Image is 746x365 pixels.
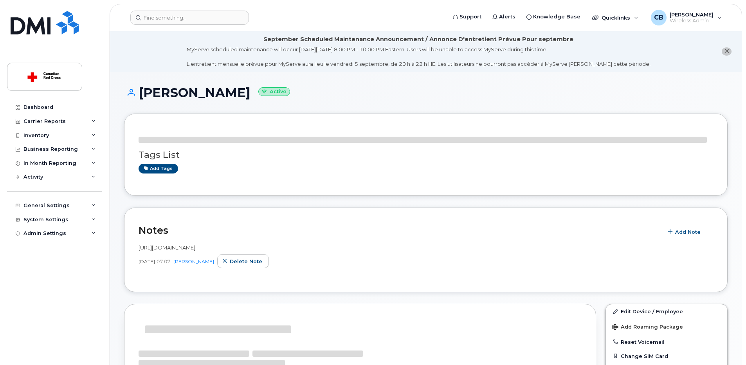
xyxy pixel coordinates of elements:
h3: Tags List [139,150,713,160]
button: close notification [722,47,732,56]
span: Delete note [230,258,262,265]
button: Change SIM Card [606,349,727,363]
h1: [PERSON_NAME] [124,86,728,99]
a: [PERSON_NAME] [173,258,214,264]
a: Edit Device / Employee [606,304,727,318]
span: 07:07 [157,258,170,265]
button: Reset Voicemail [606,335,727,349]
button: Delete note [217,254,269,268]
span: Add Roaming Package [612,324,683,331]
span: [DATE] [139,258,155,265]
a: Add tags [139,164,178,173]
span: Add Note [675,228,701,236]
div: MyServe scheduled maintenance will occur [DATE][DATE] 8:00 PM - 10:00 PM Eastern. Users will be u... [187,46,650,68]
span: [URL][DOMAIN_NAME] [139,244,195,251]
div: September Scheduled Maintenance Announcement / Annonce D'entretient Prévue Pour septembre [263,35,573,43]
button: Add Note [663,225,707,239]
small: Active [258,87,290,96]
h2: Notes [139,224,659,236]
button: Add Roaming Package [606,318,727,334]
